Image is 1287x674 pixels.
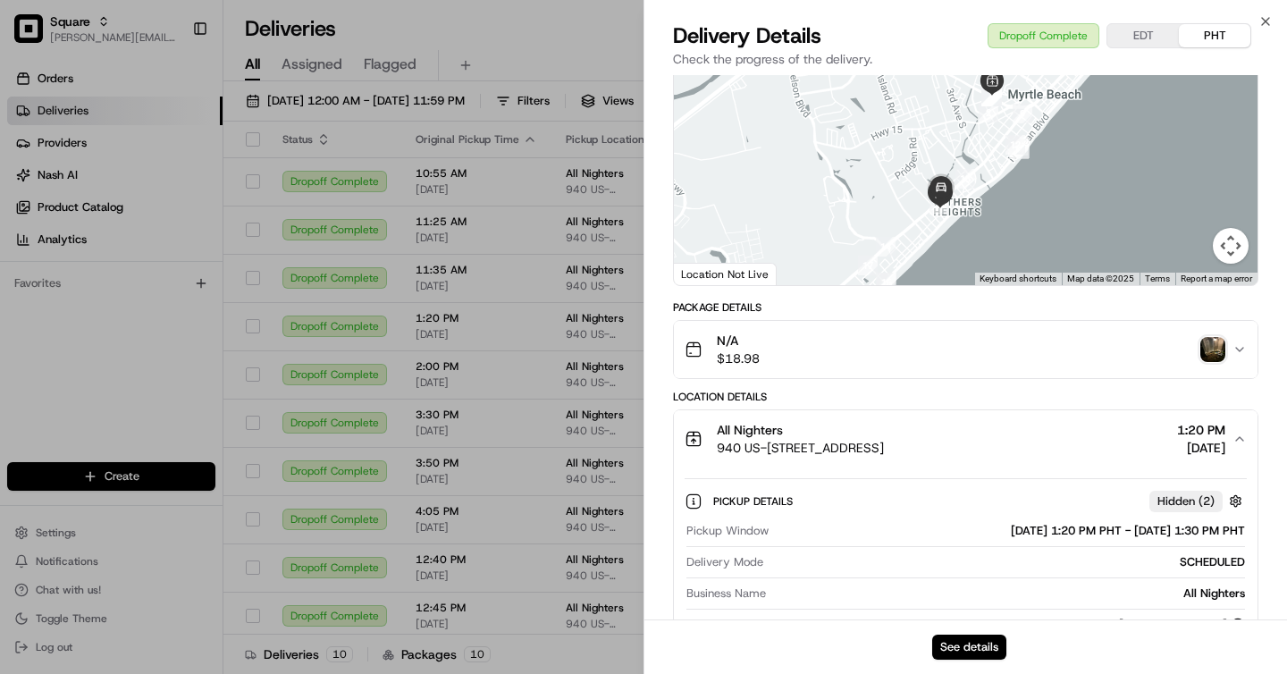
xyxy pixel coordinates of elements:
[144,392,294,425] a: 💻API Documentation
[1149,490,1247,512] button: Hidden (2)
[158,325,195,340] span: [DATE]
[982,87,1002,106] div: 8
[126,442,216,457] a: Powered byPylon
[1157,493,1215,510] span: Hidden ( 2 )
[717,439,884,457] span: 940 US-[STREET_ADDRESS]
[18,308,46,337] img: Jandy Espique
[18,232,114,247] div: Past conversations
[717,350,760,367] span: $18.98
[158,277,195,291] span: [DATE]
[981,87,1001,106] div: 7
[18,260,46,289] img: Asif Zaman Khan
[11,392,144,425] a: 📗Knowledge Base
[770,554,1245,570] div: SCHEDULED
[673,390,1258,404] div: Location Details
[18,401,32,416] div: 📗
[980,273,1056,285] button: Keyboard shortcuts
[1177,439,1225,457] span: [DATE]
[304,176,325,198] button: Start new chat
[1010,139,1030,158] div: 10
[1008,136,1028,156] div: 1
[80,189,246,203] div: We're available if you need us!
[1005,135,1025,155] div: 12
[148,277,155,291] span: •
[932,635,1006,660] button: See details
[178,443,216,457] span: Pylon
[36,400,137,417] span: Knowledge Base
[1067,274,1134,283] span: Map data ©2025
[858,256,878,275] div: 17
[18,171,50,203] img: 1736555255976-a54dd68f-1ca7-489b-9aae-adbdc363a1c4
[1074,617,1245,633] div: 940 US-[STREET_ADDRESS]
[1213,228,1249,264] button: Map camera controls
[979,103,998,122] div: 2
[678,262,737,285] a: Open this area in Google Maps (opens a new window)
[717,421,783,439] span: All Nighters
[713,494,796,509] span: Pickup Details
[674,321,1258,378] button: N/A$18.98photo_proof_of_delivery image
[686,586,766,602] span: Business Name
[1013,104,1032,123] div: 9
[955,169,975,189] div: 13
[673,50,1258,68] p: Check the progress of the delivery.
[18,72,325,100] p: Welcome 👋
[277,229,325,250] button: See all
[1009,139,1029,159] div: 11
[1200,337,1225,362] img: photo_proof_of_delivery image
[678,262,737,285] img: Google
[773,586,1245,602] div: All Nighters
[38,171,70,203] img: 8016278978528_b943e370aa5ada12b00a_72.png
[36,278,50,292] img: 1736555255976-a54dd68f-1ca7-489b-9aae-adbdc363a1c4
[148,325,155,340] span: •
[877,273,896,292] div: 16
[1177,421,1225,439] span: 1:20 PM
[80,171,293,189] div: Start new chat
[673,300,1258,315] div: Package Details
[55,325,145,340] span: [PERSON_NAME]
[1107,24,1179,47] button: EDT
[1179,24,1250,47] button: PHT
[18,18,54,54] img: Nash
[169,400,287,417] span: API Documentation
[674,410,1258,468] button: All Nighters940 US-[STREET_ADDRESS]1:20 PM[DATE]
[1145,274,1170,283] a: Terms
[46,115,295,134] input: Clear
[674,263,777,285] div: Location Not Live
[673,21,821,50] span: Delivery Details
[36,326,50,341] img: 1736555255976-a54dd68f-1ca7-489b-9aae-adbdc363a1c4
[876,273,896,292] div: 15
[876,237,896,257] div: 14
[1181,274,1252,283] a: Report a map error
[776,523,1245,539] div: [DATE] 1:20 PM PHT - [DATE] 1:30 PM PHT
[686,523,769,539] span: Pickup Window
[717,332,760,350] span: N/A
[686,554,763,570] span: Delivery Mode
[686,617,729,633] span: Address
[55,277,145,291] span: [PERSON_NAME]
[151,401,165,416] div: 💻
